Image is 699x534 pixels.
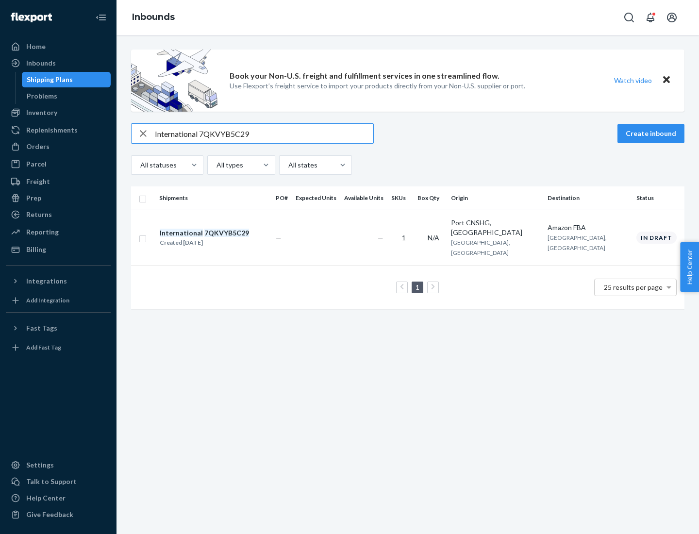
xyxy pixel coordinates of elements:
[26,493,66,503] div: Help Center
[680,242,699,292] button: Help Center
[619,8,639,27] button: Open Search Box
[26,159,47,169] div: Parcel
[340,186,387,210] th: Available Units
[292,186,340,210] th: Expected Units
[378,234,383,242] span: —
[6,105,111,120] a: Inventory
[26,343,61,351] div: Add Fast Tag
[26,276,67,286] div: Integrations
[6,156,111,172] a: Parcel
[26,477,77,486] div: Talk to Support
[6,320,111,336] button: Fast Tags
[6,224,111,240] a: Reporting
[548,234,607,251] span: [GEOGRAPHIC_DATA], [GEOGRAPHIC_DATA]
[26,210,52,219] div: Returns
[230,70,499,82] p: Book your Non-U.S. freight and fulfillment services in one streamlined flow.
[26,227,59,237] div: Reporting
[6,474,111,489] a: Talk to Support
[6,207,111,222] a: Returns
[428,234,439,242] span: N/A
[447,186,544,210] th: Origin
[6,340,111,355] a: Add Fast Tag
[662,8,682,27] button: Open account menu
[204,229,249,237] em: 7QKVYB5C29
[160,238,249,248] div: Created [DATE]
[6,55,111,71] a: Inbounds
[216,160,216,170] input: All types
[548,223,629,233] div: Amazon FBA
[544,186,632,210] th: Destination
[139,160,140,170] input: All statuses
[414,186,447,210] th: Box Qty
[6,507,111,522] button: Give Feedback
[451,218,540,237] div: Port CNSHG, [GEOGRAPHIC_DATA]
[155,186,272,210] th: Shipments
[27,75,73,84] div: Shipping Plans
[91,8,111,27] button: Close Navigation
[160,229,203,237] em: International
[276,234,282,242] span: —
[22,88,111,104] a: Problems
[6,490,111,506] a: Help Center
[6,293,111,308] a: Add Integration
[608,73,658,87] button: Watch video
[6,242,111,257] a: Billing
[155,124,373,143] input: Search inbounds by name, destination, msku...
[26,510,73,519] div: Give Feedback
[26,108,57,117] div: Inventory
[26,58,56,68] div: Inbounds
[272,186,292,210] th: PO#
[26,296,69,304] div: Add Integration
[636,232,677,244] div: In draft
[287,160,288,170] input: All states
[26,323,57,333] div: Fast Tags
[26,125,78,135] div: Replenishments
[26,177,50,186] div: Freight
[26,460,54,470] div: Settings
[632,186,684,210] th: Status
[660,73,673,87] button: Close
[6,457,111,473] a: Settings
[6,174,111,189] a: Freight
[124,3,183,32] ol: breadcrumbs
[6,139,111,154] a: Orders
[26,193,41,203] div: Prep
[617,124,684,143] button: Create inbound
[387,186,414,210] th: SKUs
[6,122,111,138] a: Replenishments
[6,39,111,54] a: Home
[604,283,663,291] span: 25 results per page
[26,142,50,151] div: Orders
[11,13,52,22] img: Flexport logo
[6,190,111,206] a: Prep
[22,72,111,87] a: Shipping Plans
[6,273,111,289] button: Integrations
[26,245,46,254] div: Billing
[451,239,510,256] span: [GEOGRAPHIC_DATA], [GEOGRAPHIC_DATA]
[27,91,57,101] div: Problems
[414,283,421,291] a: Page 1 is your current page
[26,42,46,51] div: Home
[132,12,175,22] a: Inbounds
[641,8,660,27] button: Open notifications
[230,81,525,91] p: Use Flexport’s freight service to import your products directly from your Non-U.S. supplier or port.
[402,234,406,242] span: 1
